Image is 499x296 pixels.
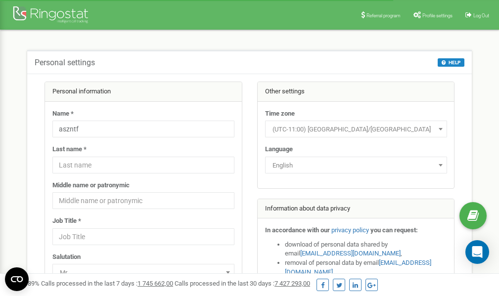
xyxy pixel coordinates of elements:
[52,145,87,154] label: Last name *
[45,82,242,102] div: Personal information
[52,228,234,245] input: Job Title
[52,181,130,190] label: Middle name or patronymic
[5,267,29,291] button: Open CMP widget
[366,13,401,18] span: Referral program
[137,280,173,287] u: 1 745 662,00
[52,264,234,281] span: Mr.
[258,199,454,219] div: Information about data privacy
[285,258,447,277] li: removal of personal data by email ,
[265,157,447,173] span: English
[300,250,401,257] a: [EMAIL_ADDRESS][DOMAIN_NAME]
[265,145,293,154] label: Language
[52,216,81,226] label: Job Title *
[41,280,173,287] span: Calls processed in the last 7 days :
[269,123,444,136] span: (UTC-11:00) Pacific/Midway
[422,13,453,18] span: Profile settings
[258,82,454,102] div: Other settings
[473,13,489,18] span: Log Out
[265,121,447,137] span: (UTC-11:00) Pacific/Midway
[52,192,234,209] input: Middle name or patronymic
[265,226,330,234] strong: In accordance with our
[52,253,81,262] label: Salutation
[265,109,295,119] label: Time zone
[52,109,74,119] label: Name *
[285,240,447,258] li: download of personal data shared by email ,
[269,159,444,172] span: English
[175,280,310,287] span: Calls processed in the last 30 days :
[52,157,234,173] input: Last name
[52,121,234,137] input: Name
[56,266,231,280] span: Mr.
[465,240,489,264] div: Open Intercom Messenger
[331,226,369,234] a: privacy policy
[438,58,464,67] button: HELP
[370,226,418,234] strong: you can request:
[274,280,310,287] u: 7 427 293,00
[35,58,95,67] h5: Personal settings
